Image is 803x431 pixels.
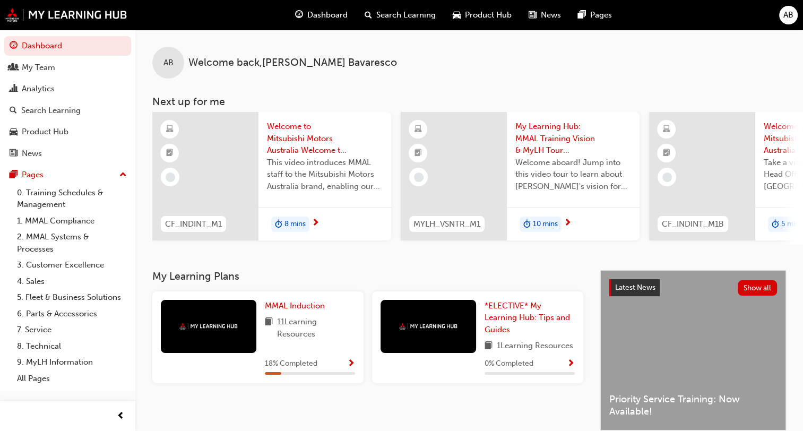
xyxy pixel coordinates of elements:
span: book-icon [265,316,273,340]
span: AB [163,57,174,69]
span: Welcome back , [PERSON_NAME] Bavaresco [188,57,397,69]
a: Search Learning [4,101,131,120]
a: MYLH_VSNTR_M1My Learning Hub: MMAL Training Vision & MyLH Tour (Elective)Welcome aboard! Jump int... [401,112,640,240]
span: Show Progress [567,359,575,369]
a: Dashboard [4,36,131,56]
span: booktick-icon [663,146,670,160]
span: Product Hub [465,9,512,21]
a: My Team [4,58,131,77]
a: car-iconProduct Hub [444,4,520,26]
h3: My Learning Plans [152,270,583,282]
button: Pages [4,165,131,185]
span: learningRecordVerb_NONE-icon [166,173,175,182]
span: duration-icon [772,218,779,231]
a: All Pages [13,370,131,387]
img: mmal [179,323,238,330]
span: My Learning Hub: MMAL Training Vision & MyLH Tour (Elective) [515,120,631,157]
span: duration-icon [523,218,531,231]
a: Latest NewsShow all [609,279,777,296]
a: guage-iconDashboard [287,4,356,26]
a: 1. MMAL Compliance [13,213,131,229]
span: 5 mins [781,218,802,230]
span: learningResourceType_ELEARNING-icon [663,123,670,136]
div: Product Hub [22,126,68,138]
span: 18 % Completed [265,358,317,370]
h3: Next up for me [135,96,803,108]
a: *ELECTIVE* My Learning Hub: Tips and Guides [485,300,575,336]
span: CF_INDINT_M1 [165,218,222,230]
span: up-icon [119,168,127,182]
span: car-icon [453,8,461,22]
span: pages-icon [578,8,586,22]
img: mmal [399,323,457,330]
a: 6. Parts & Accessories [13,306,131,322]
span: car-icon [10,127,18,137]
a: 4. Sales [13,273,131,290]
span: guage-icon [295,8,303,22]
span: MMAL Induction [265,301,325,311]
span: MYLH_VSNTR_M1 [413,218,480,230]
span: Welcome aboard! Jump into this video tour to learn about [PERSON_NAME]'s vision for your learning... [515,157,631,193]
span: next-icon [564,219,572,228]
span: *ELECTIVE* My Learning Hub: Tips and Guides [485,301,570,334]
span: search-icon [10,106,17,116]
a: 3. Customer Excellence [13,257,131,273]
span: This video introduces MMAL staff to the Mitsubishi Motors Australia brand, enabling our staff to ... [267,157,383,193]
button: AB [779,6,798,24]
span: duration-icon [275,218,282,231]
a: 8. Technical [13,338,131,355]
a: 7. Service [13,322,131,338]
span: booktick-icon [166,146,174,160]
span: learningResourceType_ELEARNING-icon [415,123,422,136]
div: My Team [22,62,55,74]
a: Latest NewsShow allPriority Service Training: Now Available! [600,270,786,430]
span: news-icon [10,149,18,159]
span: prev-icon [117,410,125,423]
button: Show all [738,280,778,296]
span: Latest News [615,283,655,292]
span: CF_INDINT_M1B [662,218,724,230]
span: Welcome to Mitsubishi Motors Australia Welcome to Mitsubishi Motors Australia - Video (MMAL Induc... [267,120,383,157]
span: pages-icon [10,170,18,180]
button: Show Progress [347,357,355,370]
a: 2. MMAL Systems & Processes [13,229,131,257]
span: 0 % Completed [485,358,533,370]
span: learningRecordVerb_NONE-icon [414,173,424,182]
a: Product Hub [4,122,131,142]
a: pages-iconPages [569,4,620,26]
span: Search Learning [376,9,436,21]
span: News [541,9,561,21]
img: mmal [5,8,127,22]
a: Analytics [4,79,131,99]
div: Search Learning [21,105,81,117]
div: Pages [22,169,44,181]
span: next-icon [312,219,320,228]
a: search-iconSearch Learning [356,4,444,26]
div: Analytics [22,83,55,95]
span: people-icon [10,63,18,73]
a: MMAL Induction [265,300,329,312]
button: Show Progress [567,357,575,370]
span: 10 mins [533,218,558,230]
span: 11 Learning Resources [277,316,355,340]
span: 1 Learning Resources [497,340,573,353]
div: News [22,148,42,160]
span: booktick-icon [415,146,422,160]
span: learningRecordVerb_NONE-icon [662,173,672,182]
a: News [4,144,131,163]
a: CF_INDINT_M1Welcome to Mitsubishi Motors Australia Welcome to Mitsubishi Motors Australia - Video... [152,112,391,240]
span: 8 mins [284,218,306,230]
span: Pages [590,9,612,21]
span: learningResourceType_ELEARNING-icon [166,123,174,136]
span: Show Progress [347,359,355,369]
span: book-icon [485,340,493,353]
a: news-iconNews [520,4,569,26]
a: 5. Fleet & Business Solutions [13,289,131,306]
span: Priority Service Training: Now Available! [609,393,777,417]
a: 0. Training Schedules & Management [13,185,131,213]
button: DashboardMy TeamAnalyticsSearch LearningProduct HubNews [4,34,131,165]
span: Dashboard [307,9,348,21]
a: 9. MyLH Information [13,354,131,370]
